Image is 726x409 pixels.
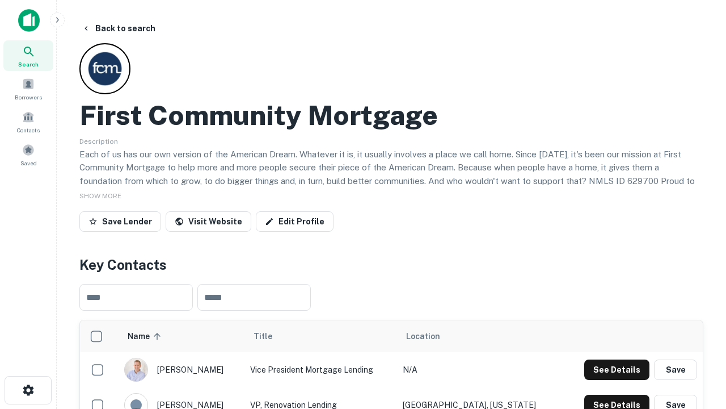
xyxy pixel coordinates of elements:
[166,211,251,232] a: Visit Website
[79,254,703,275] h4: Key Contacts
[77,18,160,39] button: Back to search
[406,329,440,343] span: Location
[3,40,53,71] a: Search
[3,106,53,137] a: Contacts
[17,126,40,135] span: Contacts
[254,329,287,343] span: Title
[3,73,53,104] a: Borrowers
[119,320,244,352] th: Name
[18,60,39,69] span: Search
[20,158,37,168] span: Saved
[18,9,40,32] img: capitalize-icon.png
[584,360,649,380] button: See Details
[669,318,726,373] iframe: Chat Widget
[125,358,147,381] img: 1520878720083
[654,360,697,380] button: Save
[79,137,118,145] span: Description
[128,329,164,343] span: Name
[3,139,53,170] a: Saved
[79,99,438,132] h2: First Community Mortgage
[15,93,42,102] span: Borrowers
[124,358,239,382] div: [PERSON_NAME]
[256,211,334,232] a: Edit Profile
[79,211,161,232] button: Save Lender
[79,148,703,201] p: Each of us has our own version of the American Dream. Whatever it is, it usually involves a place...
[79,192,121,200] span: SHOW MORE
[244,352,397,387] td: Vice President Mortgage Lending
[397,320,562,352] th: Location
[244,320,397,352] th: Title
[397,352,562,387] td: N/A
